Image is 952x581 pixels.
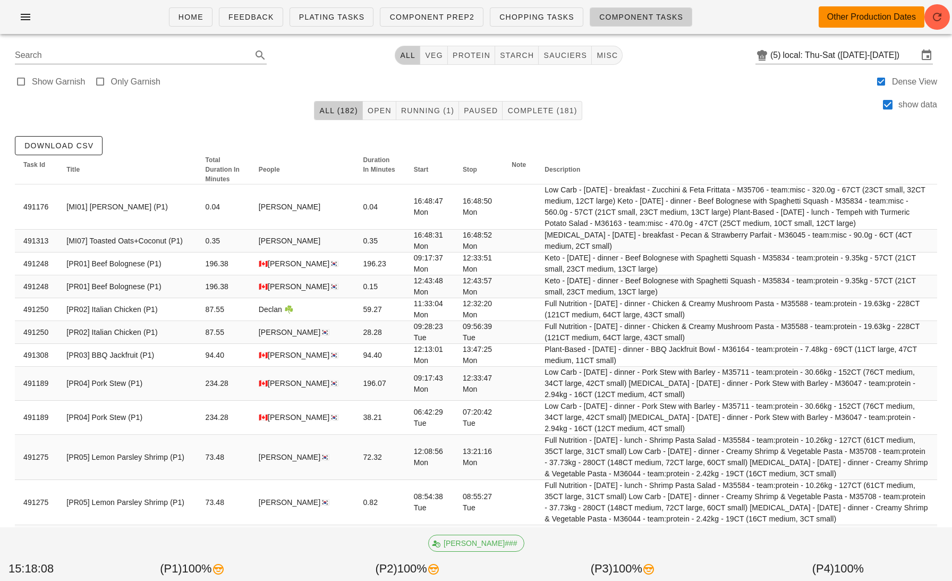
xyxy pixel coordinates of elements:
td: 12:13:01 Mon [405,344,454,367]
td: 491275 [15,525,58,570]
td: 🇨🇦[PERSON_NAME]🇰🇷 [250,252,355,275]
div: 15:18:08 [6,558,84,580]
th: Stop: Not sorted. Activate to sort ascending. [454,155,503,184]
td: 491313 [15,230,58,252]
th: Description: Not sorted. Activate to sort ascending. [536,155,937,184]
td: 09:17:43 Mon [405,367,454,401]
td: 38.21 [354,401,405,435]
span: sauciers [543,51,587,60]
div: (P3) 100% [515,558,730,580]
td: 🇨🇦[PERSON_NAME]🇰🇷 [250,401,355,435]
td: 0.04 [197,184,250,230]
td: [PR04] Pork Stew (P1) [58,367,197,401]
td: 491248 [15,252,58,275]
td: [PERSON_NAME]🇰🇷 [250,480,355,525]
td: 0.04 [354,184,405,230]
td: Full Nutrition - [DATE] - lunch - Shrimp Pasta Salad - M35584 - team:protein - 10.26kg - 127CT (6... [536,435,937,480]
td: [MI07] Toasted Oats+Coconut (P1) [58,230,197,252]
a: Plating Tasks [290,7,374,27]
th: People: Not sorted. Activate to sort ascending. [250,155,355,184]
td: Full Nutrition - [DATE] - dinner - Chicken & Creamy Mushroom Pasta - M35588 - team:protein - 19.6... [536,298,937,321]
td: 491250 [15,298,58,321]
td: [PR05] Lemon Parsley Shrimp (P1) [58,525,197,570]
td: 13:47:25 Mon [454,344,503,367]
th: Note: Not sorted. Activate to sort ascending. [503,155,536,184]
span: Stop [463,166,477,173]
a: Feedback [219,7,283,27]
th: Total Duration In Minutes: Not sorted. Activate to sort ascending. [197,155,250,184]
span: veg [424,51,443,60]
td: 73.48 [197,480,250,525]
th: Duration In Minutes: Not sorted. Activate to sort ascending. [354,155,405,184]
td: 16:48:52 Mon [454,230,503,252]
td: [PERSON_NAME]🇰🇷 [250,435,355,480]
td: 07:20:42 Tue [454,401,503,435]
button: sauciers [539,46,592,65]
td: Declan ☘️ [250,298,355,321]
button: Running (1) [396,101,459,120]
span: starch [499,51,534,60]
td: [PERSON_NAME]🇰🇷 [250,321,355,344]
span: Start [414,166,429,173]
td: 0.15 [354,275,405,298]
td: 🇨🇦[PERSON_NAME]🇰🇷 [250,525,355,570]
td: 0.82 [354,480,405,525]
span: Complete (181) [507,106,577,115]
span: People [259,166,280,173]
span: Paused [463,106,498,115]
button: starch [495,46,539,65]
td: 28.28 [354,321,405,344]
td: 12:43:48 Mon [405,275,454,298]
td: [PR01] Beef Bolognese (P1) [58,252,197,275]
td: 12:32:20 Mon [454,298,503,321]
td: [PERSON_NAME] [250,184,355,230]
td: 12:08:56 Mon [405,435,454,480]
span: Duration In Minutes [363,156,395,173]
button: Paused [459,101,503,120]
span: Task Id [23,161,45,169]
td: 73.48 [197,525,250,570]
td: 0.35 [354,230,405,252]
td: Low Carb - [DATE] - breakfast - Zucchini & Feta Frittata - M35706 - team:misc - 320.0g - 67CT (23... [536,184,937,230]
td: [MEDICAL_DATA] - [DATE] - breakfast - Pecan & Strawberry Parfait - M36045 - team:misc - 90.0g - 6... [536,230,937,252]
td: 16:48:47 Mon [405,184,454,230]
td: 196.38 [197,252,250,275]
td: 87.55 [197,321,250,344]
div: (P4) 100% [730,558,946,580]
div: (5) [770,50,783,61]
td: 87.55 [197,298,250,321]
button: misc [592,46,623,65]
th: Title: Not sorted. Activate to sort ascending. [58,155,197,184]
td: 🇨🇦[PERSON_NAME]🇰🇷 [250,367,355,401]
td: 12:33:51 Mon [454,252,503,275]
td: Full Nutrition - [DATE] - dinner - Chicken & Creamy Mushroom Pasta - M35588 - team:protein - 19.6... [536,321,937,344]
a: Home [169,7,212,27]
td: 🇨🇦[PERSON_NAME]🇰🇷 [250,344,355,367]
td: 491189 [15,367,58,401]
td: 08:54:38 Tue [405,480,454,525]
td: 491248 [15,275,58,298]
span: Plating Tasks [299,13,365,21]
span: Component Prep2 [389,13,474,21]
label: Show Garnish [32,77,86,87]
td: Full Nutrition - [DATE] - lunch - Shrimp Pasta Salad - M35584 - team:protein - 10.26kg - 127CT (6... [536,525,937,570]
td: 16:48:31 Mon [405,230,454,252]
div: (P2) 100% [300,558,515,580]
span: Home [178,13,203,21]
td: 491250 [15,321,58,344]
td: 06:42:29 Tue [405,401,454,435]
td: 234.28 [197,367,250,401]
td: 0.35 [197,230,250,252]
td: 59.27 [354,298,405,321]
td: [PR02] Italian Chicken (P1) [58,321,197,344]
label: Dense View [892,77,937,87]
button: veg [420,46,448,65]
td: 09:56:39 Tue [454,321,503,344]
button: Open [363,101,396,120]
span: Running (1) [401,106,454,115]
td: 491308 [15,344,58,367]
span: Component Tasks [599,13,683,21]
td: Plant-Based - [DATE] - dinner - BBQ Jackfruit Bowl - M36164 - team:protein - 7.48kg - 69CT (11CT ... [536,344,937,367]
div: Other Production Dates [827,11,916,23]
td: 196.07 [354,367,405,401]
